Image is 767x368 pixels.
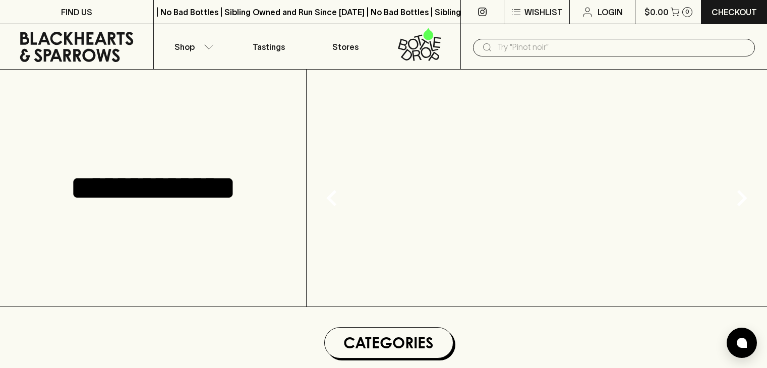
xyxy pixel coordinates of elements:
[61,6,92,18] p: FIND US
[174,41,195,53] p: Shop
[332,41,359,53] p: Stores
[737,338,747,348] img: bubble-icon
[524,6,563,18] p: Wishlist
[253,41,285,53] p: Tastings
[154,24,230,69] button: Shop
[712,6,757,18] p: Checkout
[312,178,352,218] button: Previous
[722,178,762,218] button: Next
[598,6,623,18] p: Login
[497,39,747,55] input: Try "Pinot noir"
[307,70,767,306] img: gif;base64,R0lGODlhAQABAAAAACH5BAEKAAEALAAAAAABAAEAAAICTAEAOw==
[307,24,384,69] a: Stores
[644,6,669,18] p: $0.00
[230,24,307,69] a: Tastings
[685,9,689,15] p: 0
[329,332,449,354] h1: Categories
